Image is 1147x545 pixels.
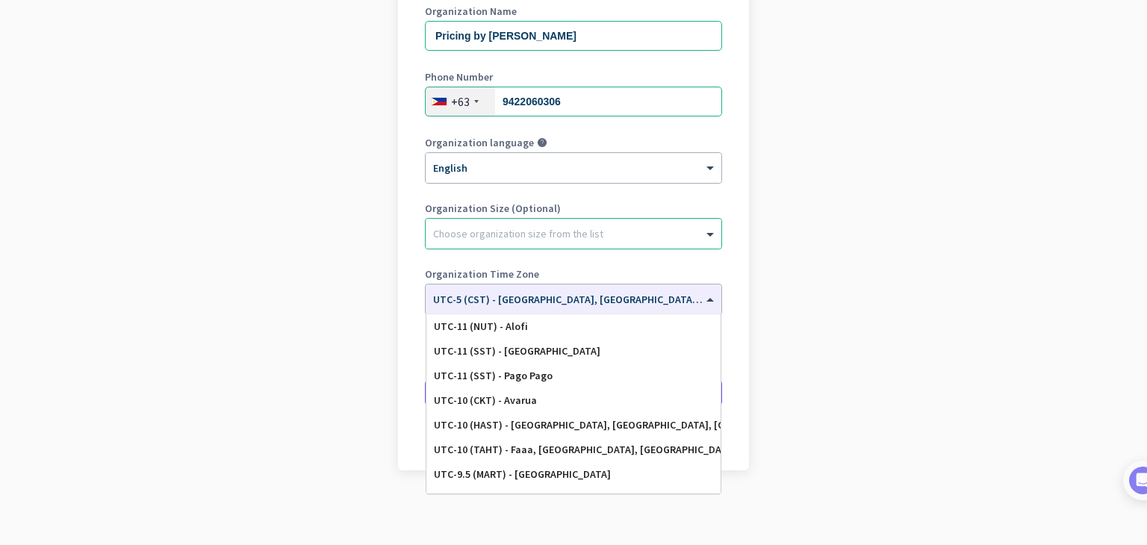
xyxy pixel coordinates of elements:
div: UTC-11 (SST) - [GEOGRAPHIC_DATA] [434,345,713,358]
div: UTC-10 (CKT) - Avarua [434,394,713,407]
label: Organization Name [425,6,722,16]
div: UTC-11 (SST) - Pago Pago [434,370,713,382]
div: UTC-10 (TAHT) - Faaa, [GEOGRAPHIC_DATA], [GEOGRAPHIC_DATA] [434,443,713,456]
input: What is the name of your organization? [425,21,722,51]
div: Options List [426,314,721,493]
input: 2 3234 5678 [425,87,722,116]
label: Organization Size (Optional) [425,203,722,214]
div: UTC-9.5 (MART) - [GEOGRAPHIC_DATA] [434,468,713,481]
div: Go back [425,433,722,443]
label: Organization Time Zone [425,269,722,279]
div: UTC-9 (GAMT) - [GEOGRAPHIC_DATA] [434,493,713,505]
div: UTC-11 (NUT) - Alofi [434,320,713,333]
label: Phone Number [425,72,722,82]
div: UTC-10 (HAST) - [GEOGRAPHIC_DATA], [GEOGRAPHIC_DATA], [GEOGRAPHIC_DATA], [GEOGRAPHIC_DATA] [434,419,713,432]
label: Organization language [425,137,534,148]
i: help [537,137,547,148]
button: Create Organization [425,379,722,406]
div: +63 [451,94,470,109]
